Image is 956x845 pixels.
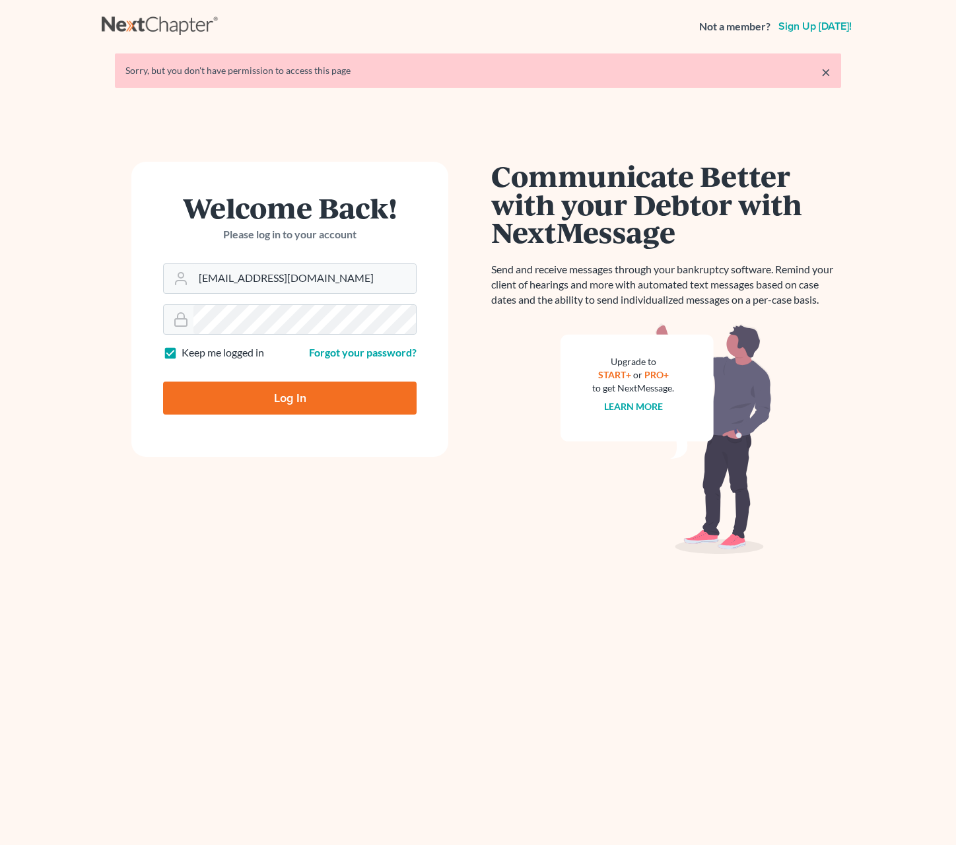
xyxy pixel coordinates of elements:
[163,382,417,415] input: Log In
[163,193,417,222] h1: Welcome Back!
[821,64,831,80] a: ×
[604,401,663,412] a: Learn more
[592,355,674,368] div: Upgrade to
[491,262,841,308] p: Send and receive messages through your bankruptcy software. Remind your client of hearings and mo...
[592,382,674,395] div: to get NextMessage.
[193,264,416,293] input: Email Address
[125,64,831,77] div: Sorry, but you don't have permission to access this page
[699,19,770,34] strong: Not a member?
[182,345,264,360] label: Keep me logged in
[309,346,417,358] a: Forgot your password?
[633,369,642,380] span: or
[776,21,854,32] a: Sign up [DATE]!
[491,162,841,246] h1: Communicate Better with your Debtor with NextMessage
[644,369,669,380] a: PRO+
[163,227,417,242] p: Please log in to your account
[561,323,772,555] img: nextmessage_bg-59042aed3d76b12b5cd301f8e5b87938c9018125f34e5fa2b7a6b67550977c72.svg
[598,369,631,380] a: START+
